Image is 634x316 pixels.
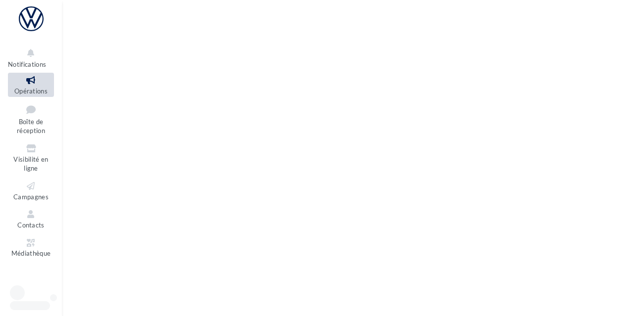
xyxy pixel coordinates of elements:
[8,101,54,137] a: Boîte de réception
[8,73,54,97] a: Opérations
[8,141,54,175] a: Visibilité en ligne
[14,87,48,95] span: Opérations
[13,193,49,201] span: Campagnes
[8,207,54,231] a: Contacts
[17,221,45,229] span: Contacts
[8,179,54,203] a: Campagnes
[13,155,48,173] span: Visibilité en ligne
[8,235,54,260] a: Médiathèque
[8,60,46,68] span: Notifications
[17,118,45,135] span: Boîte de réception
[8,264,54,288] a: Calendrier
[11,250,51,258] span: Médiathèque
